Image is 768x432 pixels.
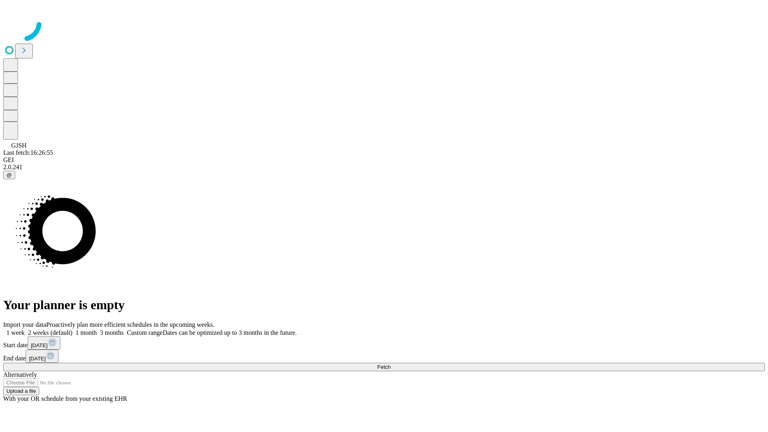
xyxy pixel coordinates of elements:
[3,149,53,156] span: Last fetch: 16:26:55
[3,363,765,371] button: Fetch
[6,329,25,336] span: 1 week
[46,321,214,328] span: Proactively plan more efficient schedules in the upcoming weeks.
[3,156,765,164] div: GEI
[3,336,765,350] div: Start date
[3,321,46,328] span: Import your data
[29,356,46,362] span: [DATE]
[11,142,26,149] span: GJSH
[3,298,765,312] h1: Your planner is empty
[100,329,124,336] span: 3 months
[3,171,15,179] button: @
[3,395,127,402] span: With your OR schedule from your existing EHR
[127,329,162,336] span: Custom range
[3,371,37,378] span: Alternatively
[377,364,390,370] span: Fetch
[3,387,39,395] button: Upload a file
[26,350,58,363] button: [DATE]
[28,329,72,336] span: 2 weeks (default)
[76,329,97,336] span: 1 month
[163,329,297,336] span: Dates can be optimized up to 3 months in the future.
[3,164,765,171] div: 2.0.241
[3,350,765,363] div: End date
[6,172,12,178] span: @
[31,342,48,348] span: [DATE]
[28,336,60,350] button: [DATE]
